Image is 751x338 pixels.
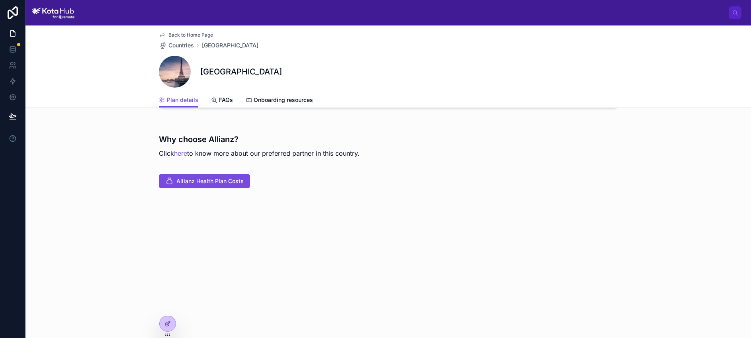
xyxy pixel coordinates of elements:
[159,32,213,38] a: Back to Home Page
[174,149,187,157] a: here
[200,66,282,77] h1: [GEOGRAPHIC_DATA]
[159,93,198,108] a: Plan details
[254,96,313,104] span: Onboarding resources
[167,96,198,104] span: Plan details
[168,41,194,49] span: Countries
[159,174,250,188] button: Allianz Health Plan Costs
[81,11,729,14] div: scrollable content
[246,93,313,109] a: Onboarding resources
[159,41,194,49] a: Countries
[159,211,618,315] img: 21909-Screenshot-2024-11-22-at-21.55.08.png
[168,32,213,38] span: Back to Home Page
[176,177,244,185] span: Allianz Health Plan Costs
[202,41,258,49] a: [GEOGRAPHIC_DATA]
[219,96,233,104] span: FAQs
[159,148,618,158] p: Click to know more about our preferred partner in this country.
[159,133,618,145] h3: Why choose Allianz?
[211,93,233,109] a: FAQs
[32,6,74,19] img: App logo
